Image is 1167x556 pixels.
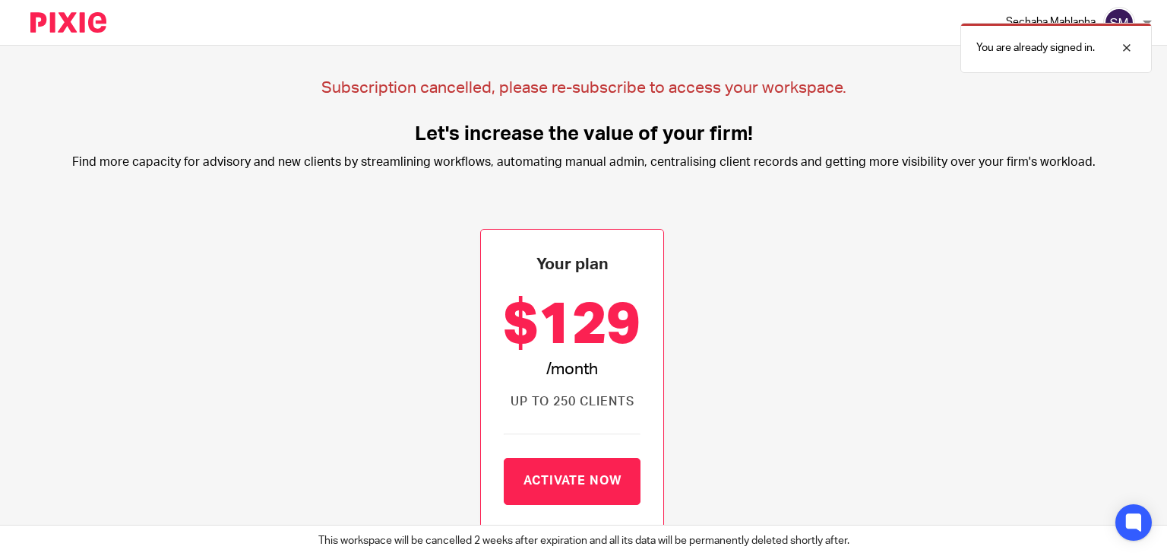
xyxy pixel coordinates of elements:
p: Find more capacity for advisory and new clients by streamlining workflows, automating manual admi... [72,154,1096,171]
strong: Your plan [536,256,609,272]
p: Subscription cancelled, please re-subscribe to access your workspace. [30,76,1137,100]
span: /month [546,360,598,380]
p: You are already signed in. [976,40,1095,56]
img: Pixie [30,12,106,33]
div: Up to 250 clients [504,394,641,410]
img: svg%3E [1103,7,1135,39]
span: $129 [504,291,640,360]
a: Activate now [504,458,641,505]
p: Let's increase the value of your firm! [415,122,753,146]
